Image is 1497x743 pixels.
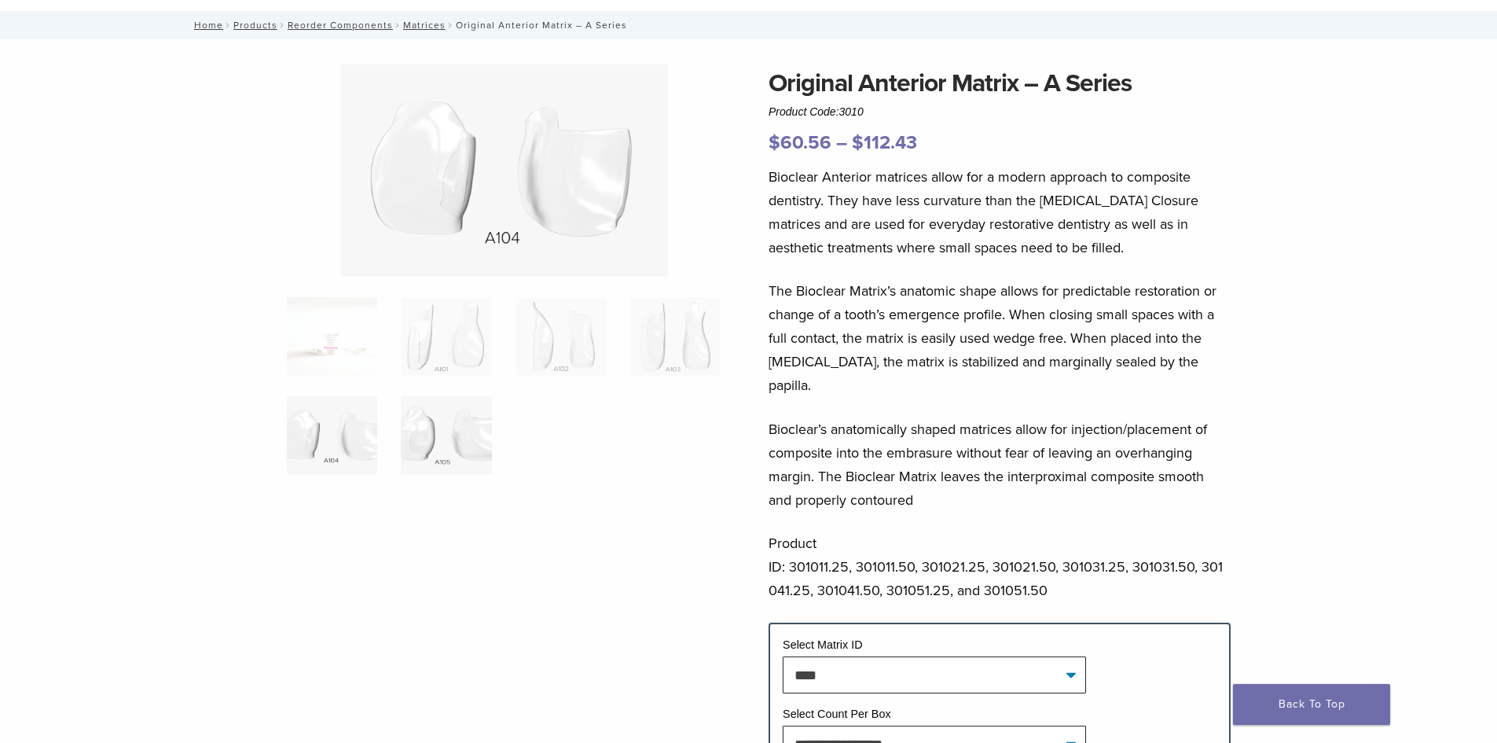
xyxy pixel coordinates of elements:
span: $ [852,131,864,154]
p: Bioclear Anterior matrices allow for a modern approach to composite dentistry. They have less cur... [769,165,1231,259]
nav: Original Anterior Matrix – A Series [183,11,1315,39]
span: / [393,21,403,29]
a: Reorder Components [288,20,393,31]
img: Original Anterior Matrix - A Series - Image 5 [287,396,377,475]
a: Products [233,20,277,31]
label: Select Matrix ID [783,638,863,651]
img: Original Anterior Matrix - A Series - Image 2 [401,297,491,376]
label: Select Count Per Box [783,708,891,720]
img: Original Anterior Matrix - A Series - Image 6 [401,396,491,475]
a: Matrices [403,20,446,31]
img: Anterior-Original-A-Series-Matrices-324x324.jpg [287,297,377,376]
img: Original Anterior Matrix - A Series - Image 4 [629,297,720,376]
a: Home [189,20,223,31]
span: Product Code: [769,105,864,118]
a: Back To Top [1233,684,1390,725]
p: The Bioclear Matrix’s anatomic shape allows for predictable restoration or change of a tooth’s em... [769,279,1231,397]
span: $ [769,131,780,154]
bdi: 60.56 [769,131,831,154]
bdi: 112.43 [852,131,917,154]
span: / [446,21,456,29]
span: / [277,21,288,29]
h1: Original Anterior Matrix – A Series [769,64,1231,102]
span: 3010 [839,105,864,118]
img: Original Anterior Matrix - A Series - Image 5 [341,64,668,277]
span: – [836,131,847,154]
p: Bioclear’s anatomically shaped matrices allow for injection/placement of composite into the embra... [769,417,1231,512]
p: Product ID: 301011.25, 301011.50, 301021.25, 301021.50, 301031.25, 301031.50, 301041.25, 301041.5... [769,532,1231,602]
span: / [223,21,233,29]
img: Original Anterior Matrix - A Series - Image 3 [516,297,606,376]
